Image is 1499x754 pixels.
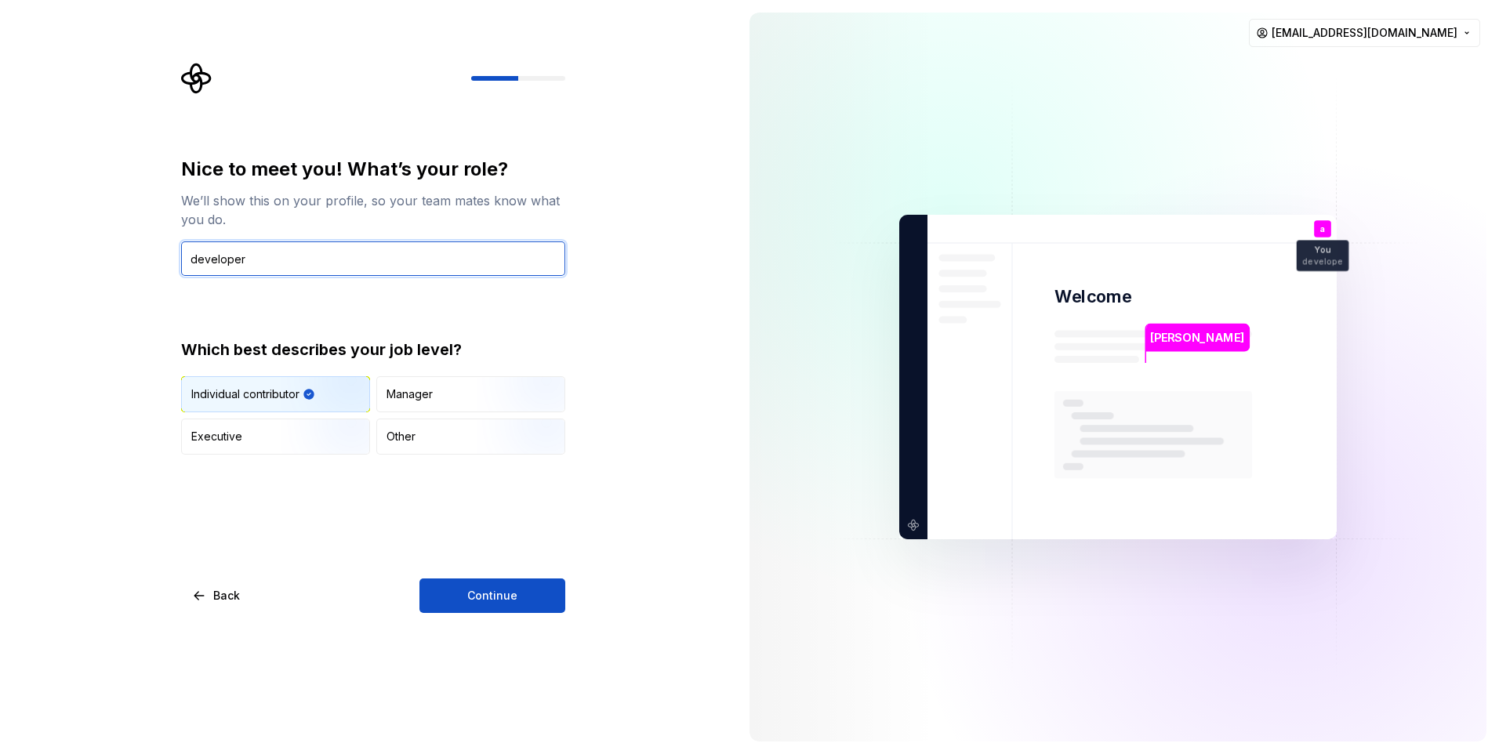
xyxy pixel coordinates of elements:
div: Which best describes your job level? [181,339,565,361]
div: Other [387,429,416,444]
p: develope [1302,257,1343,266]
p: a [1320,225,1325,234]
span: [EMAIL_ADDRESS][DOMAIN_NAME] [1272,25,1457,41]
span: Back [213,588,240,604]
span: Continue [467,588,517,604]
button: [EMAIL_ADDRESS][DOMAIN_NAME] [1249,19,1480,47]
input: Job title [181,241,565,276]
button: Continue [419,578,565,613]
div: We’ll show this on your profile, so your team mates know what you do. [181,191,565,229]
p: You [1315,246,1330,255]
div: Executive [191,429,242,444]
div: Individual contributor [191,386,299,402]
div: Nice to meet you! What’s your role? [181,157,565,182]
div: Manager [387,386,433,402]
p: Welcome [1054,285,1131,308]
p: [PERSON_NAME] [1150,329,1244,346]
button: Back [181,578,253,613]
svg: Supernova Logo [181,63,212,94]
